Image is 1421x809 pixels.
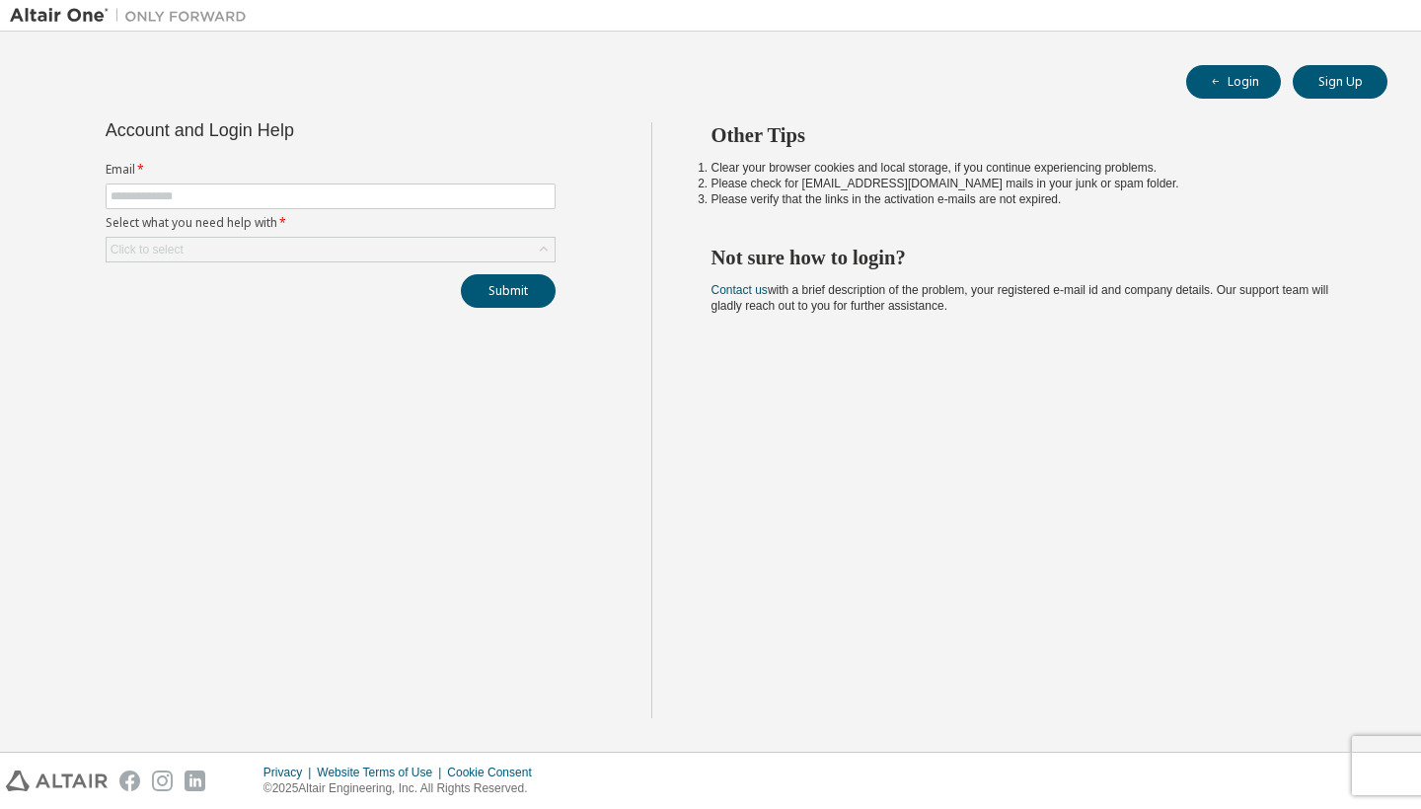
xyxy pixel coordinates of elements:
[119,771,140,791] img: facebook.svg
[107,238,555,261] div: Click to select
[6,771,108,791] img: altair_logo.svg
[263,780,544,797] p: © 2025 Altair Engineering, Inc. All Rights Reserved.
[106,162,556,178] label: Email
[152,771,173,791] img: instagram.svg
[111,242,184,257] div: Click to select
[1293,65,1387,99] button: Sign Up
[106,215,556,231] label: Select what you need help with
[461,274,556,308] button: Submit
[711,283,1329,313] span: with a brief description of the problem, your registered e-mail id and company details. Our suppo...
[317,765,447,780] div: Website Terms of Use
[185,771,205,791] img: linkedin.svg
[447,765,543,780] div: Cookie Consent
[711,122,1353,148] h2: Other Tips
[263,765,317,780] div: Privacy
[106,122,466,138] div: Account and Login Help
[711,176,1353,191] li: Please check for [EMAIL_ADDRESS][DOMAIN_NAME] mails in your junk or spam folder.
[711,160,1353,176] li: Clear your browser cookies and local storage, if you continue experiencing problems.
[711,283,768,297] a: Contact us
[1186,65,1281,99] button: Login
[711,191,1353,207] li: Please verify that the links in the activation e-mails are not expired.
[711,245,1353,270] h2: Not sure how to login?
[10,6,257,26] img: Altair One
